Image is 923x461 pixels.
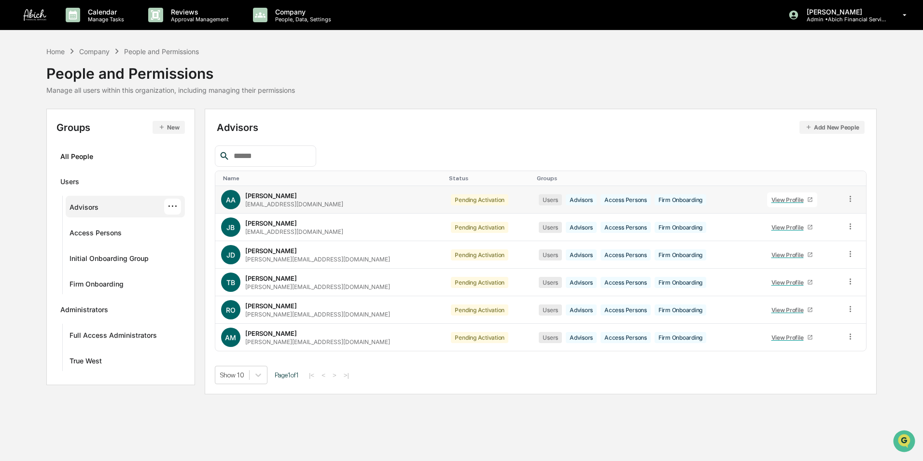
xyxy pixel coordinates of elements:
div: Firm Onboarding [655,249,706,260]
div: Pending Activation [451,194,508,205]
div: ··· [164,199,181,215]
div: [PERSON_NAME][EMAIL_ADDRESS][DOMAIN_NAME] [245,311,390,318]
div: Toggle SortBy [223,175,442,182]
span: RO [226,306,236,314]
div: Firm Onboarding [655,304,706,316]
img: 1746055101610-c473b297-6a78-478c-a979-82029cc54cd1 [10,74,27,91]
div: Administrators [60,305,108,317]
span: Page 1 of 1 [275,371,299,379]
button: New [153,121,185,134]
iframe: Open customer support [892,429,918,455]
a: View Profile [767,330,817,345]
p: Admin • Abich Financial Services [799,16,889,23]
div: [EMAIL_ADDRESS][DOMAIN_NAME] [245,228,343,235]
div: We're available if you need us! [33,84,122,91]
div: Firm Onboarding [655,222,706,233]
div: [PERSON_NAME] [245,330,297,337]
div: View Profile [771,224,808,231]
div: Toggle SortBy [848,175,862,182]
button: >| [341,371,352,379]
div: Access Persons [601,304,651,316]
div: Users [539,222,562,233]
div: Users [60,177,79,189]
div: 🔎 [10,141,17,149]
p: Manage Tasks [80,16,129,23]
p: Approval Management [163,16,234,23]
a: Powered byPylon [68,163,117,171]
a: 🔎Data Lookup [6,136,65,154]
div: Users [539,249,562,260]
button: |< [306,371,317,379]
div: View Profile [771,251,808,259]
div: 🖐️ [10,123,17,130]
span: Pylon [96,164,117,171]
div: True West [70,357,102,368]
div: Advisors [566,304,597,316]
span: AA [226,196,236,204]
div: Toggle SortBy [765,175,836,182]
a: View Profile [767,247,817,262]
p: People, Data, Settings [267,16,336,23]
div: Manage all users within this organization, including managing their permissions [46,86,295,94]
div: Toggle SortBy [537,175,757,182]
div: Users [539,194,562,205]
span: Attestations [80,122,120,131]
div: Access Persons [601,222,651,233]
div: 🗄️ [70,123,78,130]
div: Pending Activation [451,222,508,233]
div: Access Persons [601,277,651,288]
p: Reviews [163,8,234,16]
div: Full Access Administrators [70,331,157,343]
div: Pending Activation [451,249,508,260]
button: < [319,371,328,379]
div: View Profile [771,196,808,203]
div: [PERSON_NAME] [245,274,297,282]
p: Calendar [80,8,129,16]
div: View Profile [771,334,808,341]
div: Advisors [566,332,597,343]
div: Pending Activation [451,332,508,343]
div: Access Persons [70,229,122,240]
div: Initial Onboarding Group [70,254,149,266]
p: Company [267,8,336,16]
span: JB [226,223,235,231]
div: People and Permissions [46,57,295,82]
div: Advisors [566,277,597,288]
span: AM [225,333,236,342]
div: People and Permissions [124,47,199,56]
div: Advisors [566,222,597,233]
div: [PERSON_NAME][EMAIL_ADDRESS][DOMAIN_NAME] [245,338,390,346]
div: Toggle SortBy [449,175,529,182]
span: Data Lookup [19,140,61,150]
div: All People [60,148,182,164]
span: TB [226,278,235,287]
div: Users [539,332,562,343]
div: [PERSON_NAME] [245,192,297,200]
div: Home [46,47,65,56]
button: Add New People [799,121,865,134]
a: View Profile [767,192,817,207]
div: Access Persons [601,249,651,260]
p: How can we help? [10,20,176,36]
div: [PERSON_NAME] [245,219,297,227]
div: Advisors [566,194,597,205]
div: Advisors [70,203,98,215]
a: View Profile [767,275,817,290]
div: Start new chat [33,74,158,84]
a: 🖐️Preclearance [6,118,66,135]
div: Users [539,304,562,316]
div: Pending Activation [451,277,508,288]
div: [PERSON_NAME] [245,302,297,310]
a: View Profile [767,220,817,235]
div: [EMAIL_ADDRESS][DOMAIN_NAME] [245,201,343,208]
img: logo [23,9,46,21]
div: [PERSON_NAME][EMAIL_ADDRESS][DOMAIN_NAME] [245,283,390,290]
div: Company [79,47,110,56]
button: Start new chat [164,77,176,88]
div: Users [539,277,562,288]
span: JD [226,251,235,259]
div: Pending Activation [451,304,508,316]
div: Groups [56,121,185,134]
div: [PERSON_NAME][EMAIL_ADDRESS][DOMAIN_NAME] [245,256,390,263]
